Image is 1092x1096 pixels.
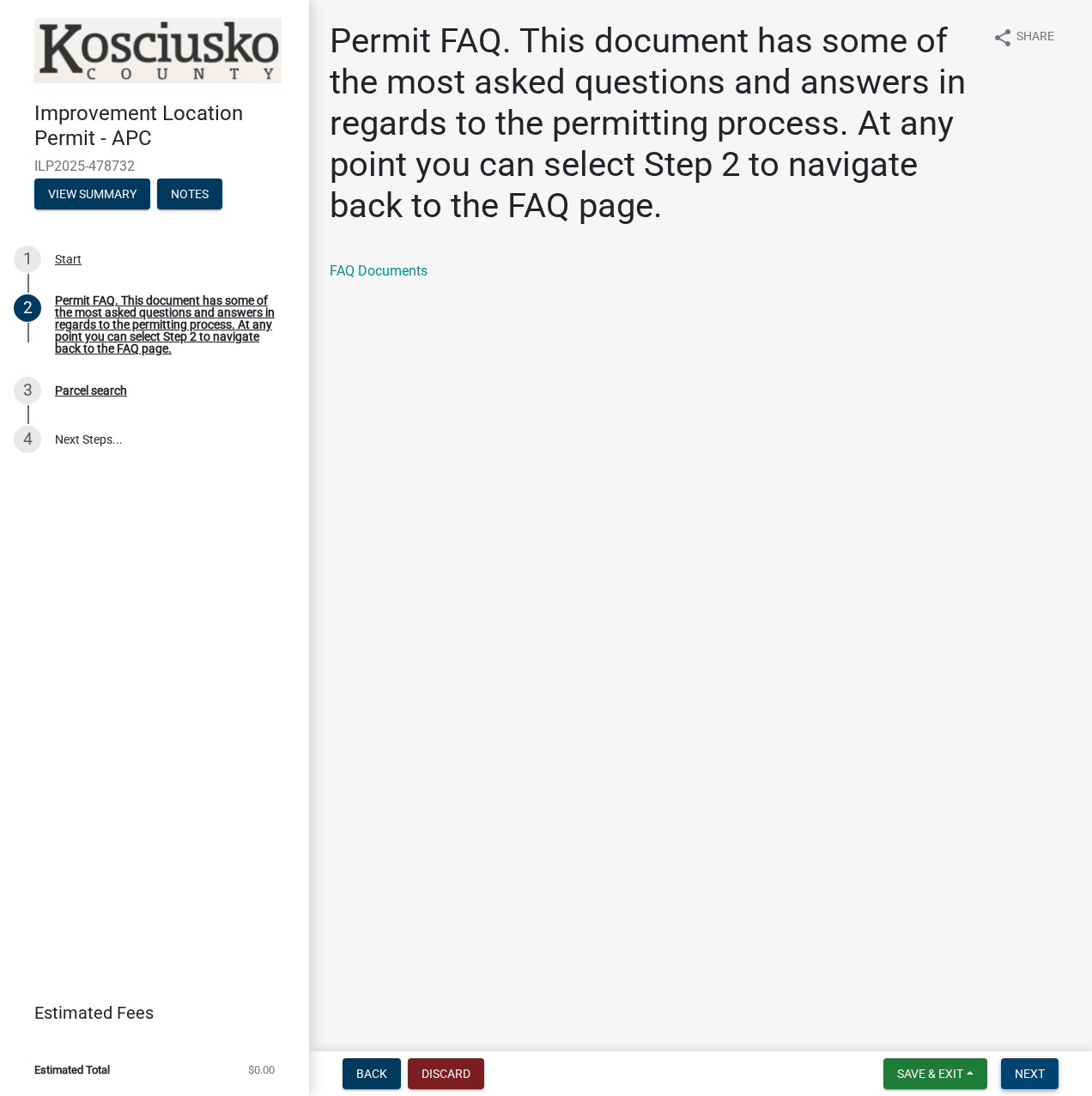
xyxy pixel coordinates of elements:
button: Next [1001,1058,1059,1089]
h4: Improvement Location Permit - APC [34,101,295,151]
button: View Summary [34,179,150,209]
div: 2 [14,294,41,322]
span: Share [1016,27,1054,48]
button: Save & Exit [883,1058,987,1089]
span: $0.00 [248,1064,275,1075]
button: shareShare [979,21,1068,54]
button: Back [343,1058,401,1089]
wm-modal-confirm: Summary [34,188,150,202]
h1: Permit FAQ. This document has some of the most asked questions and answers in regards to the perm... [330,21,979,227]
wm-modal-confirm: Notes [157,188,222,202]
a: FAQ Documents [330,263,428,279]
i: share [992,27,1013,48]
div: 1 [14,245,41,273]
span: Next [1015,1067,1045,1081]
button: Discard [408,1058,484,1089]
div: Start [55,253,82,265]
div: 4 [14,426,41,453]
span: Estimated Total [34,1064,110,1075]
a: Estimated Fees [14,996,282,1030]
span: ILP2025-478732 [34,158,275,174]
div: Parcel search [55,385,127,397]
div: 3 [14,377,41,404]
span: Save & Exit [897,1067,963,1081]
div: Permit FAQ. This document has some of the most asked questions and answers in regards to the perm... [55,294,282,354]
button: Notes [157,179,222,209]
img: Kosciusko County, Indiana [34,18,282,83]
span: Back [356,1067,387,1081]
